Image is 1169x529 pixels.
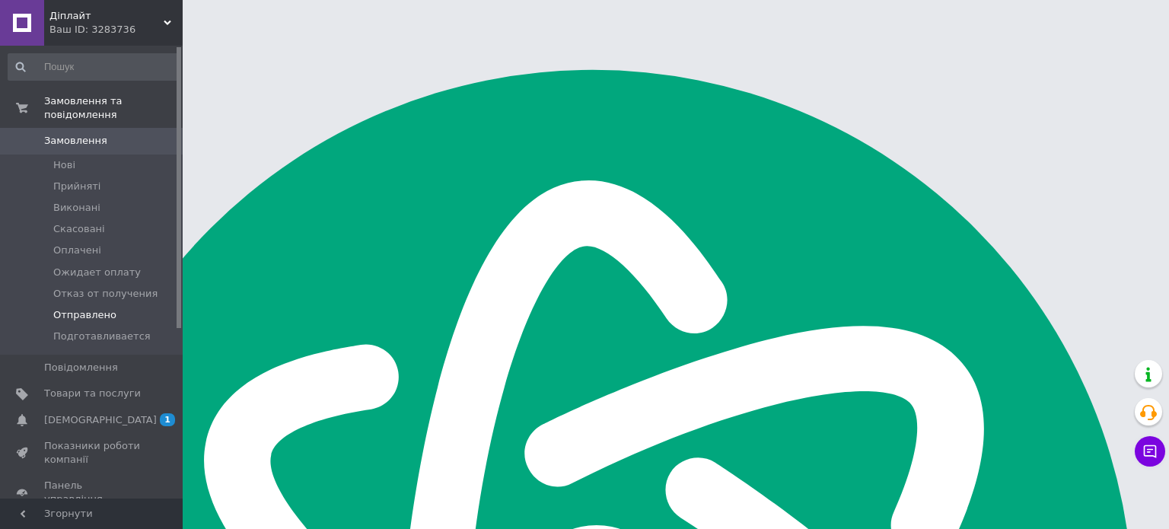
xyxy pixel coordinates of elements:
span: [DEMOGRAPHIC_DATA] [44,413,157,427]
span: Показники роботи компанії [44,439,141,467]
button: Чат з покупцем [1135,436,1165,467]
span: Повідомлення [44,361,118,374]
span: Діплайт [49,9,164,23]
span: Отказ от получения [53,287,158,301]
span: Скасовані [53,222,105,236]
span: Виконані [53,201,100,215]
span: Замовлення та повідомлення [44,94,183,122]
span: Отправлено [53,308,116,322]
div: Ваш ID: 3283736 [49,23,183,37]
span: Нові [53,158,75,172]
input: Пошук [8,53,180,81]
span: Товари та послуги [44,387,141,400]
span: Подготавливается [53,330,151,343]
span: Прийняті [53,180,100,193]
span: Панель управління [44,479,141,506]
span: Оплачені [53,244,101,257]
span: 1 [160,413,175,426]
span: Замовлення [44,134,107,148]
span: Ожидает оплату [53,266,141,279]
